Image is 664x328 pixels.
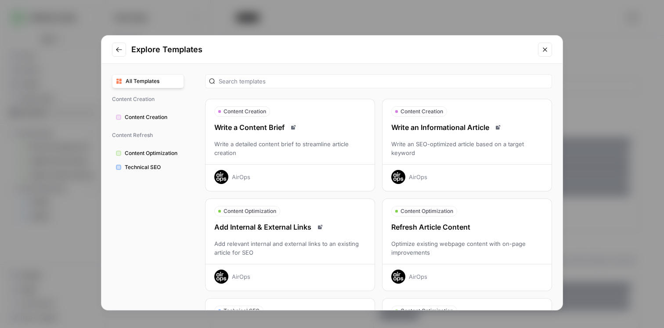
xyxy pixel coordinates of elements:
div: Write an SEO-optimized article based on a target keyword [383,140,552,157]
button: Go to previous step [112,43,126,57]
button: All Templates [112,74,184,88]
h2: Explore Templates [131,43,533,56]
div: Write a Content Brief [206,122,375,133]
span: Technical SEO [224,307,260,315]
span: Technical SEO [125,163,180,171]
a: Read docs [493,122,503,133]
div: Write an Informational Article [383,122,552,133]
span: Content Creation [224,108,266,115]
div: Add Internal & External Links [206,222,375,232]
input: Search templates [219,77,548,86]
button: Content Optimization [112,146,184,160]
div: AirOps [409,173,427,181]
button: Close modal [538,43,552,57]
span: Content Creation [112,92,184,107]
a: Read docs [315,222,325,232]
div: AirOps [232,272,250,281]
span: Content Optimization [224,207,276,215]
span: Content Creation [401,108,443,115]
button: Content CreationWrite a Content BriefRead docsWrite a detailed content brief to streamline articl... [205,99,375,191]
button: Content OptimizationAdd Internal & External LinksRead docsAdd relevant internal and external link... [205,198,375,291]
span: Content Creation [125,113,180,121]
div: Write a detailed content brief to streamline article creation [206,140,375,157]
button: Content OptimizationRefresh Article ContentOptimize existing webpage content with on-page improve... [382,198,552,291]
span: Content Optimization [401,207,453,215]
div: AirOps [232,173,250,181]
button: Content Creation [112,110,184,124]
div: Refresh Article Content [383,222,552,232]
button: Technical SEO [112,160,184,174]
div: Add relevant internal and external links to an existing article for SEO [206,239,375,257]
span: Content Refresh [112,128,184,143]
span: Content Optimization [125,149,180,157]
div: Optimize existing webpage content with on-page improvements [383,239,552,257]
a: Read docs [288,122,299,133]
div: AirOps [409,272,427,281]
button: Content CreationWrite an Informational ArticleRead docsWrite an SEO-optimized article based on a ... [382,99,552,191]
span: Content Optimization [401,307,453,315]
span: All Templates [126,77,180,85]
